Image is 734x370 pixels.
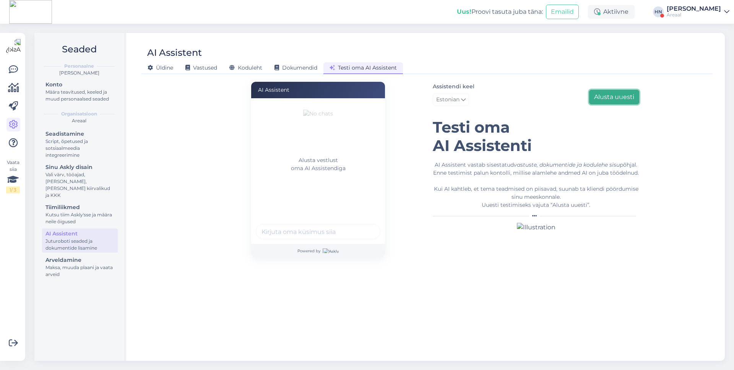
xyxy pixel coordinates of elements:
div: HN [653,6,664,17]
div: Maksa, muuda plaani ja vaata arveid [45,264,114,278]
input: Kirjuta oma küsimus siia [256,224,380,239]
b: Organisatsioon [61,110,97,117]
div: [PERSON_NAME] [667,6,721,12]
div: Aktiivne [588,5,635,19]
div: Sinu Askly disain [45,163,114,171]
div: Areaal [667,12,721,18]
img: Askly Logo [6,39,21,54]
span: Dokumendid [274,64,317,71]
a: TiimiliikmedKutsu tiim Askly'sse ja määra neile õigused [42,202,118,226]
img: Askly [323,248,339,253]
span: Vastused [185,64,217,71]
img: Illustration [517,223,555,232]
div: Areaal [41,117,118,124]
span: Powered by [297,248,339,254]
i: vastuste, dokumentide ja kodulehe sisu [514,161,620,168]
div: Vaata siia [6,159,20,193]
div: Kutsu tiim Askly'sse ja määra neile õigused [45,211,114,225]
b: Uus! [457,8,471,15]
div: Proovi tasuta juba täna: [457,7,543,16]
div: Vali värv, tööajad, [PERSON_NAME], [PERSON_NAME] kiirvalikud ja KKK [45,171,114,199]
label: Assistendi keel [433,83,474,91]
div: Juturoboti seaded ja dokumentide lisamine [45,238,114,252]
a: ArveldamineMaksa, muuda plaani ja vaata arveid [42,255,118,279]
div: Määra teavitused, keeled ja muud personaalsed seaded [45,89,114,102]
h2: Seaded [41,42,118,57]
div: AI Assistent [147,45,202,60]
img: No chats [303,110,333,156]
a: AI AssistentJuturoboti seaded ja dokumentide lisamine [42,229,118,253]
div: Tiimiliikmed [45,203,114,211]
div: Seadistamine [45,130,114,138]
div: 1 / 3 [6,187,20,193]
span: Estonian [436,96,460,104]
b: Personaalne [64,63,94,70]
a: Estonian [433,94,469,106]
a: KontoMäära teavitused, keeled ja muud personaalsed seaded [42,80,118,104]
p: Alusta vestlust oma AI Assistendiga [256,156,380,172]
button: Alusta uuesti [589,90,639,104]
div: Arveldamine [45,256,114,264]
div: AI Assistent [45,230,114,238]
div: AI Assistent vastab sisestatud põhjal. Enne testimist palun kontolli, millise alamlehe andmed AI ... [433,161,639,209]
span: Üldine [148,64,173,71]
div: [PERSON_NAME] [41,70,118,76]
span: Testi oma AI Assistent [330,64,397,71]
h1: Testi oma AI Assistenti [433,118,639,155]
div: AI Assistent [251,82,385,98]
a: SeadistamineScript, õpetused ja sotsiaalmeedia integreerimine [42,129,118,160]
div: Konto [45,81,114,89]
button: Emailid [546,5,579,19]
span: Koduleht [229,64,262,71]
div: Script, õpetused ja sotsiaalmeedia integreerimine [45,138,114,159]
a: [PERSON_NAME]Areaal [667,6,729,18]
a: Sinu Askly disainVali värv, tööajad, [PERSON_NAME], [PERSON_NAME] kiirvalikud ja KKK [42,162,118,200]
